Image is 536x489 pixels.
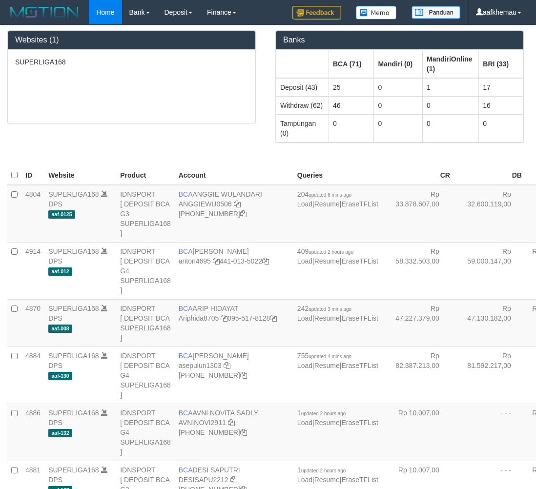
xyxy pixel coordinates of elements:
[48,305,99,312] a: SUPERLIGA168
[314,314,340,322] a: Resume
[479,114,523,142] td: 0
[314,476,340,484] a: Resume
[297,190,378,208] span: | |
[309,192,351,198] span: updated 6 mins ago
[423,114,479,142] td: 0
[329,78,374,97] td: 25
[293,166,382,185] th: Queries
[479,50,523,78] th: Group: activate to sort column ascending
[297,476,312,484] a: Load
[329,96,374,114] td: 46
[7,5,82,20] img: MOTION_logo.png
[44,299,116,346] td: DPS
[382,346,454,404] td: Rp 82.387.213,00
[314,419,340,427] a: Resume
[240,210,247,218] a: Copy 4062213373 to clipboard
[297,466,378,484] span: | |
[423,50,479,78] th: Group: activate to sort column ascending
[479,78,523,97] td: 17
[454,346,526,404] td: Rp 81.592.217,00
[356,6,397,20] img: Button%20Memo.svg
[179,190,193,198] span: BCA
[240,428,247,436] a: Copy 4062280135 to clipboard
[297,352,351,360] span: 755
[175,346,293,404] td: [PERSON_NAME] [PHONE_NUMBER]
[116,404,175,461] td: IDNSPORT [ DEPOSIT BCA G4 SUPERLIGA168 ]
[21,242,44,299] td: 4914
[48,247,99,255] a: SUPERLIGA168
[382,185,454,243] td: Rp 33.878.607,00
[297,362,312,369] a: Load
[175,242,293,299] td: [PERSON_NAME] 441-013-5022
[329,50,374,78] th: Group: activate to sort column ascending
[179,352,193,360] span: BCA
[341,476,378,484] a: EraseTFList
[297,305,351,312] span: 242
[175,299,293,346] td: ARIP HIDAYAT 095-517-8128
[44,404,116,461] td: DPS
[224,362,230,369] a: Copy asepulun1303 to clipboard
[179,476,228,484] a: DESISAPU2212
[454,299,526,346] td: Rp 47.130.182,00
[44,166,116,185] th: Website
[228,419,235,427] a: Copy AVNINOVI2911 to clipboard
[374,96,423,114] td: 0
[412,6,460,19] img: panduan.png
[21,299,44,346] td: 4870
[48,466,99,474] a: SUPERLIGA168
[374,114,423,142] td: 0
[48,190,99,198] a: SUPERLIGA168
[44,185,116,243] td: DPS
[454,185,526,243] td: Rp 32.600.119,00
[116,185,175,243] td: IDNSPORT [ DEPOSIT BCA G3 SUPERLIGA168 ]
[213,257,220,265] a: Copy anton4695 to clipboard
[21,346,44,404] td: 4884
[297,409,378,427] span: | |
[21,166,44,185] th: ID
[382,299,454,346] td: Rp 47.227.379,00
[297,190,351,198] span: 204
[116,166,175,185] th: Product
[309,354,351,359] span: updated 4 mins ago
[48,409,99,417] a: SUPERLIGA168
[341,314,378,322] a: EraseTFList
[297,314,312,322] a: Load
[21,404,44,461] td: 4886
[276,78,329,97] td: Deposit (43)
[283,36,516,44] h3: Banks
[297,247,353,255] span: 409
[374,50,423,78] th: Group: activate to sort column ascending
[297,466,346,474] span: 1
[297,305,378,322] span: | |
[116,242,175,299] td: IDNSPORT [ DEPOSIT BCA G4 SUPERLIGA168 ]
[314,362,340,369] a: Resume
[48,325,72,333] span: aaf-008
[314,200,340,208] a: Resume
[276,96,329,114] td: Withdraw (62)
[179,257,211,265] a: anton4695
[175,166,293,185] th: Account
[48,352,99,360] a: SUPERLIGA168
[15,57,248,67] p: SUPERLIGA168
[341,200,378,208] a: EraseTFList
[454,166,526,185] th: DB
[382,166,454,185] th: CR
[309,306,351,312] span: updated 3 mins ago
[221,314,227,322] a: Copy Ariphida8705 to clipboard
[309,249,353,255] span: updated 2 hours ago
[270,314,277,322] a: Copy 0955178128 to clipboard
[292,6,341,20] img: Feedback.jpg
[423,96,479,114] td: 0
[179,419,226,427] a: AVNINOVI2911
[329,114,374,142] td: 0
[179,362,222,369] a: asepulun1303
[301,468,346,473] span: updated 2 hours ago
[48,429,72,437] span: aaf-132
[48,210,75,219] span: aaf-0125
[240,371,247,379] a: Copy 4062281875 to clipboard
[116,299,175,346] td: IDNSPORT [ DEPOSIT BCA SUPERLIGA168 ]
[179,314,219,322] a: Ariphida8705
[297,257,312,265] a: Load
[454,404,526,461] td: - - -
[48,372,72,380] span: aaf-130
